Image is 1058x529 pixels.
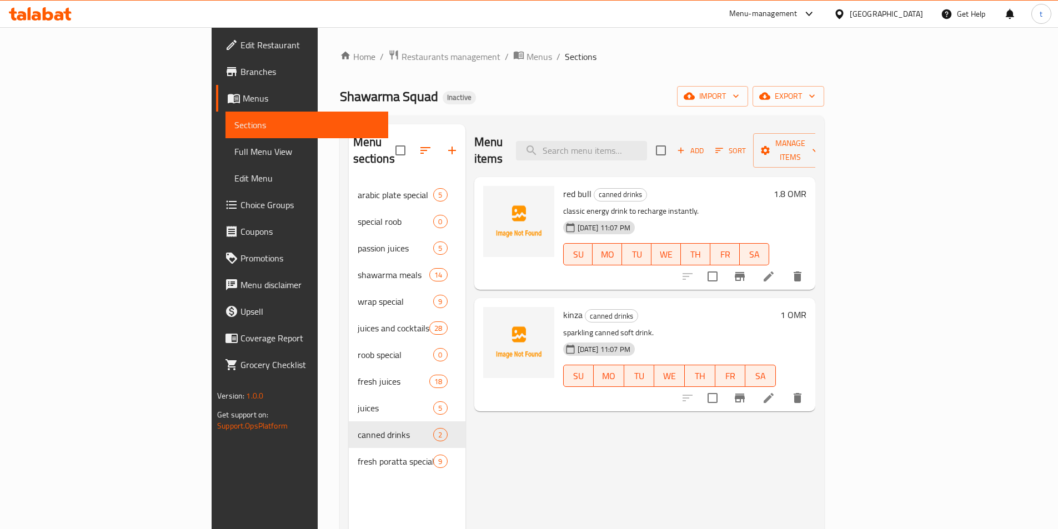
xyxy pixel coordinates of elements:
[246,389,263,403] span: 1.0.0
[240,305,379,318] span: Upsell
[430,270,447,280] span: 14
[626,246,647,263] span: TU
[234,145,379,158] span: Full Menu View
[780,307,806,323] h6: 1 OMR
[358,241,434,255] span: passion juices
[225,138,388,165] a: Full Menu View
[443,93,476,102] span: Inactive
[474,134,503,167] h2: Menu items
[240,251,379,265] span: Promotions
[434,430,447,440] span: 2
[563,365,594,387] button: SU
[434,190,447,200] span: 5
[358,375,430,388] div: fresh juices
[689,368,711,384] span: TH
[434,456,447,467] span: 9
[685,246,706,263] span: TH
[412,137,439,164] span: Sort sections
[234,118,379,132] span: Sections
[349,288,465,315] div: wrap special9
[216,298,388,325] a: Upsell
[744,246,765,263] span: SA
[358,321,430,335] div: juices and cocktails
[563,326,776,340] p: sparkling canned soft drink.
[651,243,681,265] button: WE
[358,401,434,415] span: juices
[656,246,676,263] span: WE
[349,261,465,288] div: shawarma meals14
[240,65,379,78] span: Branches
[358,428,434,441] span: canned drinks
[240,225,379,238] span: Coupons
[389,139,412,162] span: Select all sections
[433,295,447,308] div: items
[240,358,379,371] span: Grocery Checklist
[745,365,776,387] button: SA
[726,385,753,411] button: Branch-specific-item
[784,385,811,411] button: delete
[624,365,655,387] button: TU
[340,49,824,64] nav: breadcrumb
[240,38,379,52] span: Edit Restaurant
[358,188,434,201] div: arabic plate special
[429,268,447,281] div: items
[685,365,715,387] button: TH
[349,235,465,261] div: passion juices5
[708,142,753,159] span: Sort items
[483,186,554,257] img: red bull
[349,208,465,235] div: special roob0
[216,32,388,58] a: Edit Restaurant
[850,8,923,20] div: [GEOGRAPHIC_DATA]
[593,243,622,265] button: MO
[505,50,509,63] li: /
[240,331,379,345] span: Coverage Report
[598,368,620,384] span: MO
[654,365,685,387] button: WE
[762,270,775,283] a: Edit menu item
[216,245,388,271] a: Promotions
[483,307,554,378] img: kinza
[216,271,388,298] a: Menu disclaimer
[430,376,447,387] span: 18
[556,50,560,63] li: /
[434,216,447,227] span: 0
[710,243,740,265] button: FR
[358,268,430,281] span: shawarma meals
[216,192,388,218] a: Choice Groups
[594,188,647,201] div: canned drinks
[686,89,739,103] span: import
[594,365,624,387] button: MO
[217,419,288,433] a: Support.OpsPlatform
[629,368,650,384] span: TU
[240,278,379,291] span: Menu disclaimer
[433,455,447,468] div: items
[774,186,806,201] h6: 1.8 OMR
[216,85,388,112] a: Menus
[433,215,447,228] div: items
[673,142,708,159] span: Add item
[358,215,434,228] span: special roob
[673,142,708,159] button: Add
[573,344,635,355] span: [DATE] 11:07 PM
[1040,8,1042,20] span: t
[784,263,811,290] button: delete
[349,182,465,208] div: arabic plate special5
[358,348,434,361] div: roob special
[216,351,388,378] a: Grocery Checklist
[527,50,552,63] span: Menus
[622,243,651,265] button: TU
[340,84,438,109] span: Shawarma Squad
[349,341,465,368] div: roob special0
[402,50,500,63] span: Restaurants management
[358,455,434,468] span: fresh poratta special
[761,89,815,103] span: export
[585,309,638,323] div: canned drinks
[681,243,710,265] button: TH
[594,188,646,201] span: canned drinks
[513,49,552,64] a: Menus
[216,58,388,85] a: Branches
[701,386,724,410] span: Select to update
